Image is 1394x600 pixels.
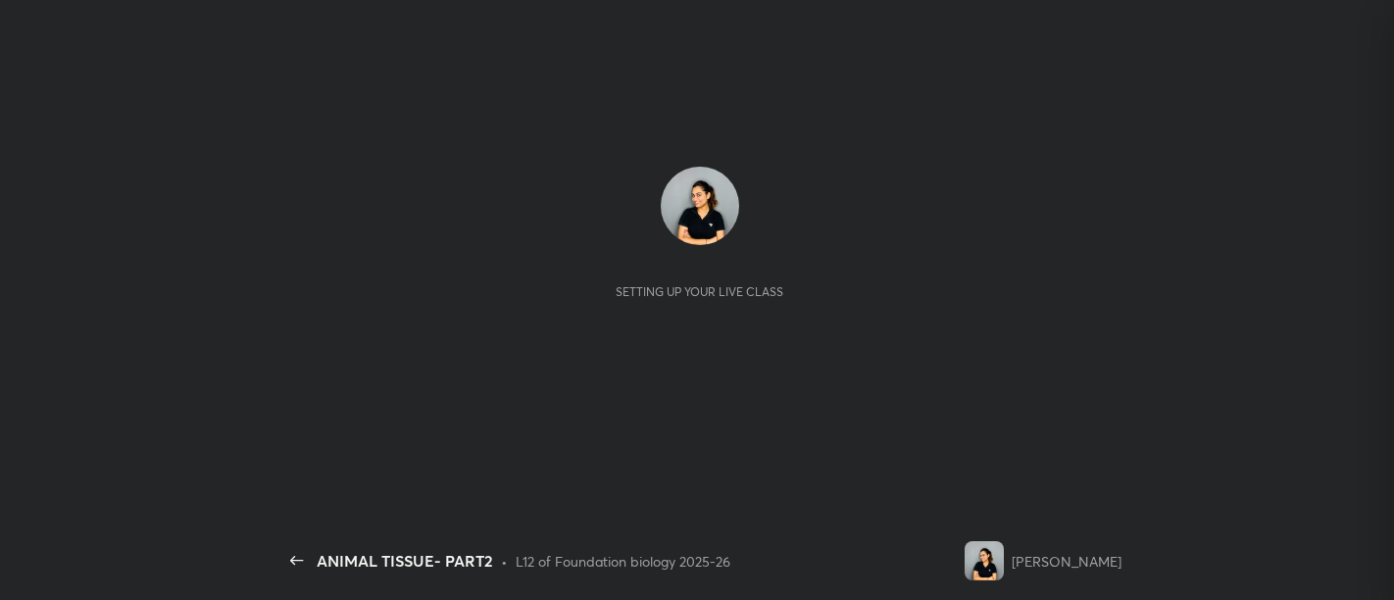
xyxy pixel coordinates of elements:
div: Setting up your live class [616,284,783,299]
img: 6c8e0d76a9a341958958abd93cd9b0b0.jpg [965,541,1004,580]
div: • [501,551,508,572]
div: ANIMAL TISSUE- PART2 [317,549,493,573]
div: L12 of Foundation biology 2025-26 [516,551,730,572]
img: 6c8e0d76a9a341958958abd93cd9b0b0.jpg [661,167,739,245]
div: [PERSON_NAME] [1012,551,1121,572]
